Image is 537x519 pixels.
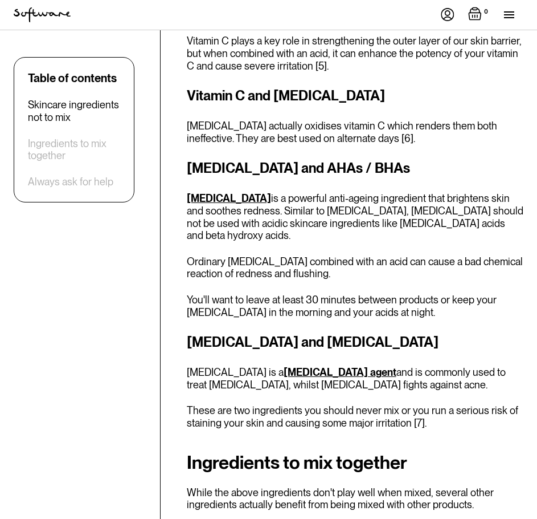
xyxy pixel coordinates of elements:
[187,158,523,179] h3: [MEDICAL_DATA] and AHAs / BHAs
[14,7,71,22] a: home
[187,486,523,511] p: While the above ingredients don't play well when mixed, several other ingredients actually benefi...
[284,366,396,378] a: [MEDICAL_DATA] agent
[187,452,523,473] h2: Ingredients to mix together
[14,7,71,22] img: Software Logo
[187,404,523,429] p: These are two ingredients you should never mix or you run a serious risk of staining your skin an...
[187,192,271,204] a: [MEDICAL_DATA]
[28,176,113,188] a: Always ask for help
[468,7,490,23] a: Open empty cart
[28,137,120,162] a: Ingredients to mix together
[28,71,117,85] div: Table of contents
[187,334,438,350] strong: [MEDICAL_DATA] and [MEDICAL_DATA]
[187,192,523,241] p: is a powerful anti-ageing ingredient that brightens skin and soothes redness. Similar to [MEDICAL...
[187,86,523,106] h3: Vitamin C and [MEDICAL_DATA]
[482,7,490,17] div: 0
[187,294,523,318] p: You'll want to leave at least 30 minutes between products or keep your [MEDICAL_DATA] in the morn...
[187,120,523,144] p: [MEDICAL_DATA] actually oxidises vitamin C which renders them both ineffective. They are best use...
[187,366,523,391] p: [MEDICAL_DATA] is a and is commonly used to treat [MEDICAL_DATA], whilst [MEDICAL_DATA] fights ag...
[28,99,120,123] a: Skincare ingredients not to mix
[187,256,523,280] p: Ordinary [MEDICAL_DATA] combined with an acid can cause a bad chemical reaction of redness and fl...
[187,35,523,72] p: Vitamin C plays a key role in strengthening the outer layer of our skin barrier, but when combine...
